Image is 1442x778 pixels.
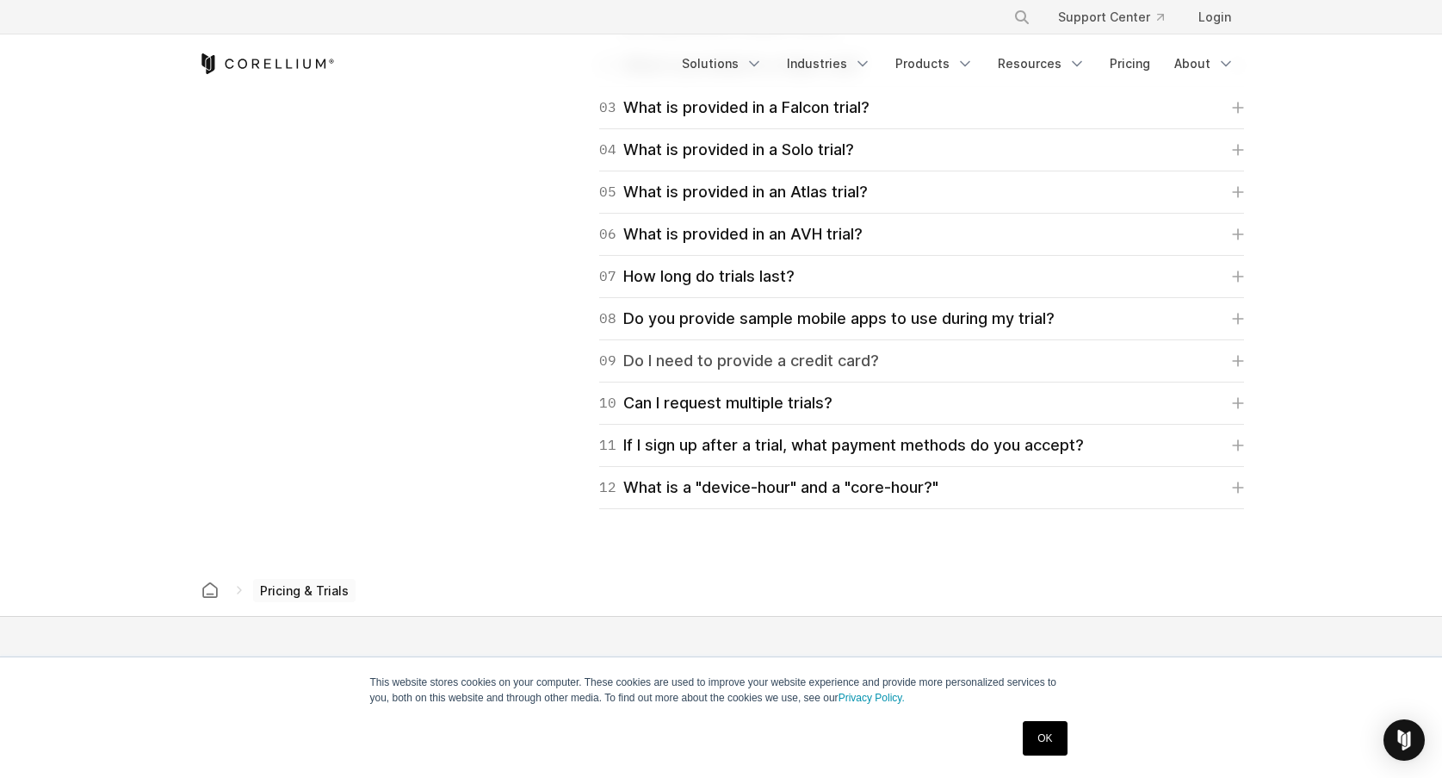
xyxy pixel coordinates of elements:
[599,349,879,373] div: Do I need to provide a credit card?
[599,138,854,162] div: What is provided in a Solo trial?
[1383,719,1425,761] div: Open Intercom Messenger
[599,222,616,246] span: 06
[599,391,1244,415] a: 10Can I request multiple trials?
[599,391,616,415] span: 10
[1023,721,1067,756] a: OK
[993,2,1245,33] div: Navigation Menu
[1164,48,1245,79] a: About
[599,476,938,500] div: What is a "device-hour" and a "core-hour?"
[599,180,1244,204] a: 05What is provided in an Atlas trial?
[839,692,905,704] a: Privacy Policy.
[198,53,335,74] a: Corellium Home
[671,48,1245,79] div: Navigation Menu
[599,265,616,289] span: 07
[599,476,1244,500] a: 12What is a "device-hour" and a "core-hour?"
[599,433,616,457] span: 11
[1099,48,1160,79] a: Pricing
[253,579,356,603] span: Pricing & Trials
[599,307,1244,331] a: 08Do you provide sample mobile apps to use during my trial?
[599,433,1084,457] div: If I sign up after a trial, what payment methods do you accept?
[599,96,1244,120] a: 03What is provided in a Falcon trial?
[599,180,868,204] div: What is provided in an Atlas trial?
[1006,2,1037,33] button: Search
[1044,2,1178,33] a: Support Center
[599,349,616,373] span: 09
[370,675,1073,706] p: This website stores cookies on your computer. These cookies are used to improve your website expe...
[987,48,1096,79] a: Resources
[671,48,773,79] a: Solutions
[599,265,795,289] div: How long do trials last?
[599,96,870,120] div: What is provided in a Falcon trial?
[599,138,1244,162] a: 04What is provided in a Solo trial?
[599,476,616,500] span: 12
[599,222,863,246] div: What is provided in an AVH trial?
[599,391,832,415] div: Can I request multiple trials?
[599,180,616,204] span: 05
[599,349,1244,373] a: 09Do I need to provide a credit card?
[599,138,616,162] span: 04
[599,307,1055,331] div: Do you provide sample mobile apps to use during my trial?
[195,578,226,602] a: Corellium home
[599,307,616,331] span: 08
[599,265,1244,289] a: 07How long do trials last?
[777,48,882,79] a: Industries
[599,96,616,120] span: 03
[1185,2,1245,33] a: Login
[599,222,1244,246] a: 06What is provided in an AVH trial?
[599,433,1244,457] a: 11If I sign up after a trial, what payment methods do you accept?
[885,48,984,79] a: Products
